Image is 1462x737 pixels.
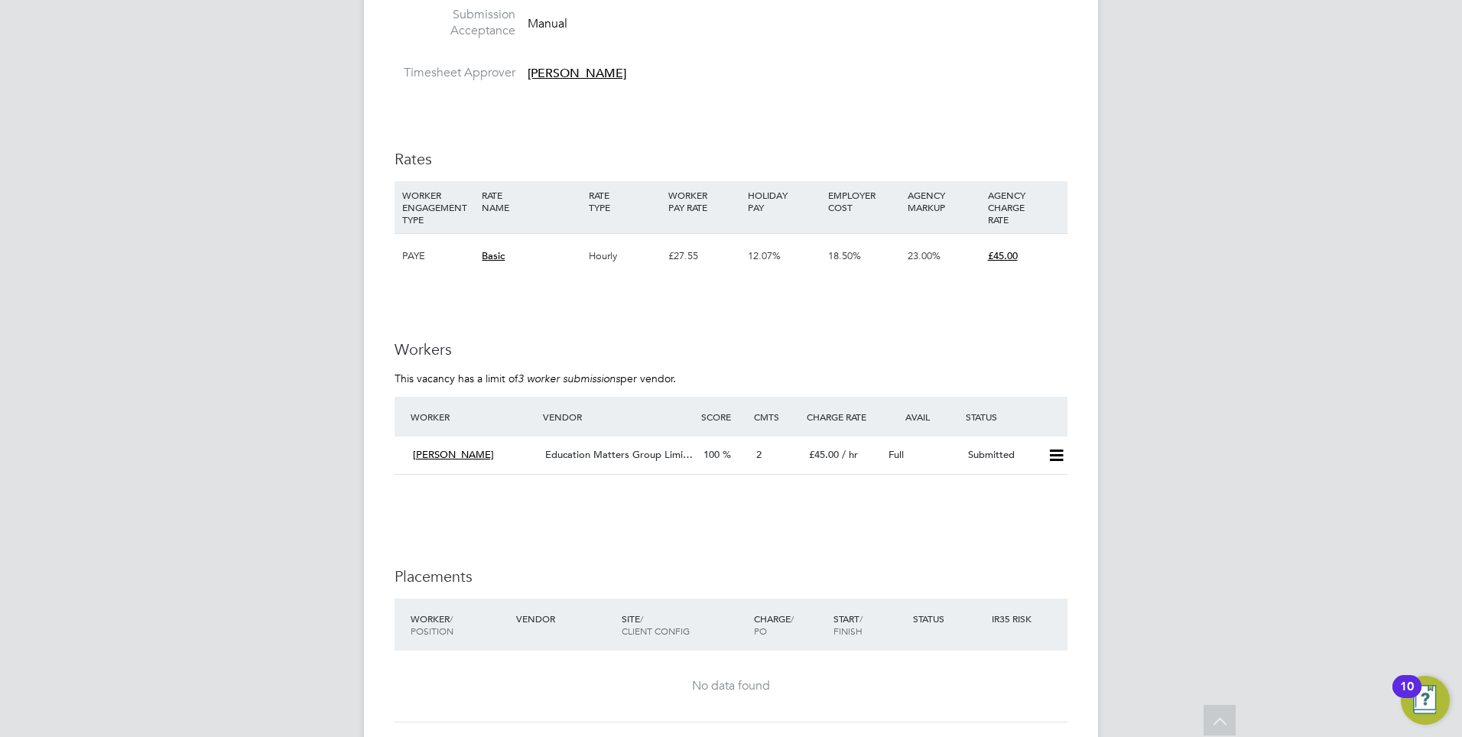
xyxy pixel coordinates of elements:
span: / Position [411,612,453,637]
div: RATE NAME [478,181,584,221]
div: Score [697,403,750,430]
div: AGENCY MARKUP [904,181,983,221]
div: Charge Rate [803,403,882,430]
div: WORKER PAY RATE [664,181,744,221]
div: WORKER ENGAGEMENT TYPE [398,181,478,233]
span: [PERSON_NAME] [528,66,626,81]
div: Worker [407,403,539,430]
div: EMPLOYER COST [824,181,904,221]
label: Submission Acceptance [395,7,515,39]
div: IR35 Risk [988,605,1041,632]
div: HOLIDAY PAY [744,181,824,221]
span: Manual [528,15,567,31]
span: 18.50% [828,249,861,262]
h3: Placements [395,567,1067,586]
div: Hourly [585,234,664,278]
span: / Client Config [622,612,690,637]
div: Vendor [539,403,697,430]
div: AGENCY CHARGE RATE [984,181,1064,233]
span: [PERSON_NAME] [413,448,494,461]
label: Timesheet Approver [395,65,515,81]
div: £27.55 [664,234,744,278]
span: 12.07% [748,249,781,262]
h3: Rates [395,149,1067,169]
span: / Finish [833,612,863,637]
span: £45.00 [809,448,839,461]
div: Status [909,605,989,632]
h3: Workers [395,339,1067,359]
span: / PO [754,612,794,637]
div: RATE TYPE [585,181,664,221]
div: Site [618,605,750,644]
div: Submitted [962,443,1041,468]
div: 10 [1400,687,1414,706]
button: Open Resource Center, 10 new notifications [1401,676,1450,725]
span: £45.00 [988,249,1018,262]
div: Charge [750,605,830,644]
div: Start [830,605,909,644]
div: Avail [882,403,962,430]
div: Worker [407,605,512,644]
div: Vendor [512,605,618,632]
span: Education Matters Group Limi… [545,448,693,461]
span: 23.00% [908,249,941,262]
div: No data found [410,678,1052,694]
div: Status [962,403,1067,430]
div: Cmts [750,403,803,430]
em: 3 worker submissions [518,372,620,385]
span: / hr [842,448,858,461]
span: 2 [756,448,762,461]
span: Basic [482,249,505,262]
div: PAYE [398,234,478,278]
span: Full [889,448,904,461]
p: This vacancy has a limit of per vendor. [395,372,1067,385]
span: 100 [703,448,720,461]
